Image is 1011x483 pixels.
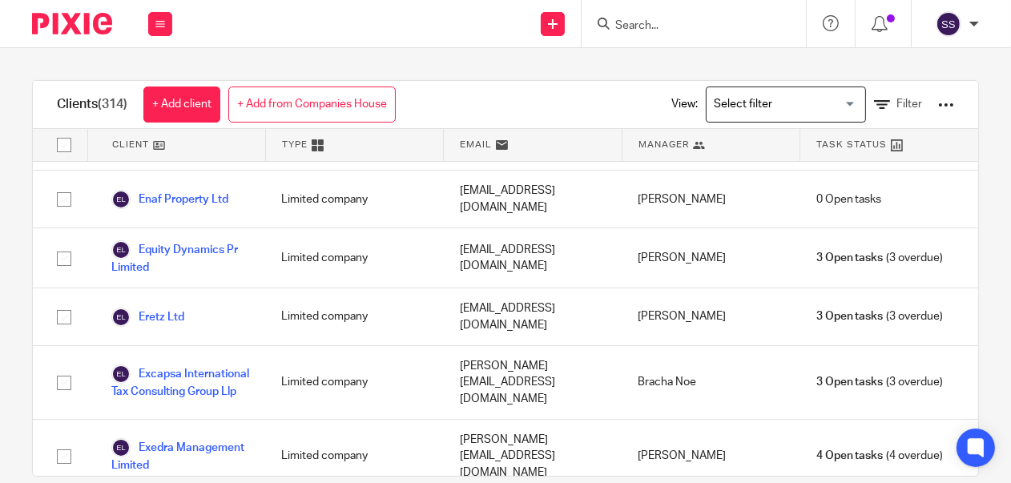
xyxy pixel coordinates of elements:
img: svg%3E [111,364,131,384]
div: [PERSON_NAME][EMAIL_ADDRESS][DOMAIN_NAME] [444,346,622,419]
img: svg%3E [936,11,961,37]
span: Manager [638,138,689,151]
div: [PERSON_NAME] [622,228,800,288]
input: Search for option [708,91,856,119]
div: [EMAIL_ADDRESS][DOMAIN_NAME] [444,171,622,227]
div: [EMAIL_ADDRESS][DOMAIN_NAME] [444,228,622,288]
span: 3 Open tasks [816,250,884,266]
div: View: [647,81,954,128]
span: (3 overdue) [816,308,943,324]
span: Task Status [816,138,887,151]
div: Limited company [265,288,443,345]
span: 0 Open tasks [816,191,882,207]
div: Limited company [265,228,443,288]
a: Eretz Ltd [111,308,184,327]
span: (4 overdue) [816,448,943,464]
input: Select all [49,130,79,160]
span: 3 Open tasks [816,308,884,324]
div: [EMAIL_ADDRESS][DOMAIN_NAME] [444,288,622,345]
span: (3 overdue) [816,374,943,390]
img: svg%3E [111,240,131,260]
img: svg%3E [111,438,131,457]
div: [PERSON_NAME] [622,288,800,345]
a: + Add client [143,87,220,123]
img: svg%3E [111,308,131,327]
a: Excapsa International Tax Consulting Group Llp [111,364,249,400]
h1: Clients [57,96,127,113]
input: Search [614,19,758,34]
span: 3 Open tasks [816,374,884,390]
div: [PERSON_NAME] [622,171,800,227]
span: Email [460,138,492,151]
span: Filter [896,99,922,110]
span: Client [112,138,149,151]
a: Exedra Management Limited [111,438,249,473]
a: Enaf Property Ltd [111,190,228,209]
div: Search for option [706,87,866,123]
div: Limited company [265,346,443,419]
img: Pixie [32,13,112,34]
img: svg%3E [111,190,131,209]
span: 4 Open tasks [816,448,884,464]
span: (3 overdue) [816,250,943,266]
div: Bracha Noe [622,346,800,419]
span: Type [282,138,308,151]
span: (314) [98,98,127,111]
a: Equity Dynamics Pr Limited [111,240,249,276]
div: Limited company [265,171,443,227]
a: + Add from Companies House [228,87,396,123]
